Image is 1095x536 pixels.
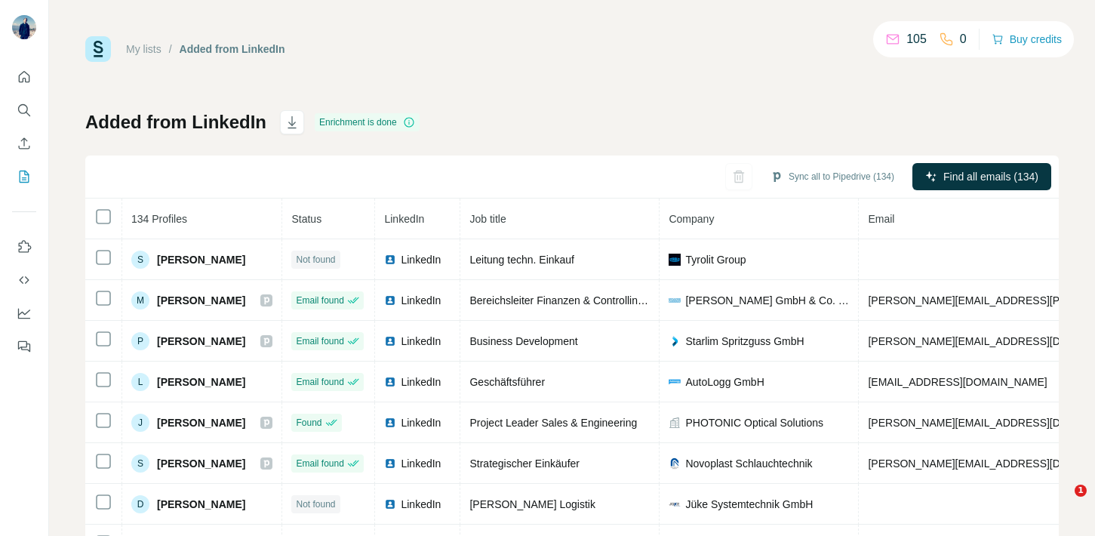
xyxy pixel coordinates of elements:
div: S [131,454,149,473]
span: [PERSON_NAME] [157,415,245,430]
button: Search [12,97,36,124]
span: Tyrolit Group [685,252,746,267]
span: [EMAIL_ADDRESS][DOMAIN_NAME] [868,376,1047,388]
span: Business Development [469,335,577,347]
span: LinkedIn [401,456,441,471]
span: Job title [469,213,506,225]
span: Found [296,416,321,430]
span: PHOTONIC Optical Solutions [685,415,823,430]
button: Use Surfe on LinkedIn [12,233,36,260]
span: Email found [296,375,343,389]
span: LinkedIn [384,213,424,225]
button: Enrich CSV [12,130,36,157]
div: L [131,373,149,391]
span: Project Leader Sales & Engineering [469,417,637,429]
h1: Added from LinkedIn [85,110,266,134]
span: Novoplast Schlauchtechnik [685,456,812,471]
span: 1 [1075,485,1087,497]
span: [PERSON_NAME] [157,334,245,349]
span: Find all emails (134) [943,169,1038,184]
button: Sync all to Pipedrive (134) [760,165,905,188]
span: Status [291,213,321,225]
img: Avatar [12,15,36,39]
span: [PERSON_NAME] Logistik [469,498,595,510]
img: company-logo [669,335,681,347]
span: LinkedIn [401,252,441,267]
span: Email [868,213,894,225]
button: Dashboard [12,300,36,327]
span: Email found [296,294,343,307]
p: 0 [960,30,967,48]
p: 105 [906,30,927,48]
img: company-logo [669,376,681,388]
button: Quick start [12,63,36,91]
span: AutoLogg GmbH [685,374,764,390]
img: LinkedIn logo [384,294,396,307]
img: LinkedIn logo [384,498,396,510]
img: company-logo [669,457,681,470]
img: LinkedIn logo [384,254,396,266]
button: Find all emails (134) [912,163,1051,190]
img: Surfe Logo [85,36,111,62]
li: / [169,42,172,57]
img: LinkedIn logo [384,457,396,470]
button: Buy credits [992,29,1062,50]
span: Starlim Spritzguss GmbH [685,334,804,349]
span: [PERSON_NAME] GmbH & Co. KG [685,293,849,308]
div: M [131,291,149,310]
span: [PERSON_NAME] [157,497,245,512]
button: Use Surfe API [12,266,36,294]
span: 134 Profiles [131,213,187,225]
span: [PERSON_NAME] [157,456,245,471]
span: Bereichsleiter Finanzen & Controlling (Prokurist) [469,294,695,307]
span: LinkedIn [401,293,441,308]
span: Geschäftsführer [469,376,545,388]
div: S [131,251,149,269]
img: LinkedIn logo [384,376,396,388]
img: company-logo [669,254,681,266]
span: Company [669,213,714,225]
img: LinkedIn logo [384,335,396,347]
div: P [131,332,149,350]
span: Not found [296,253,335,266]
span: LinkedIn [401,334,441,349]
div: Enrichment is done [315,113,420,131]
div: Added from LinkedIn [180,42,285,57]
iframe: Intercom live chat [1044,485,1080,521]
span: LinkedIn [401,415,441,430]
span: [PERSON_NAME] [157,293,245,308]
img: company-logo [669,294,681,307]
img: company-logo [669,498,681,510]
div: J [131,414,149,432]
span: LinkedIn [401,497,441,512]
span: Email found [296,334,343,348]
span: [PERSON_NAME] [157,374,245,390]
span: LinkedIn [401,374,441,390]
span: Not found [296,497,335,511]
span: Email found [296,457,343,470]
img: LinkedIn logo [384,417,396,429]
div: D [131,495,149,513]
button: Feedback [12,333,36,360]
button: My lists [12,163,36,190]
span: Leitung techn. Einkauf [469,254,574,266]
a: My lists [126,43,161,55]
span: [PERSON_NAME] [157,252,245,267]
span: Strategischer Einkäufer [469,457,580,470]
span: Jüke Systemtechnik GmbH [685,497,813,512]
